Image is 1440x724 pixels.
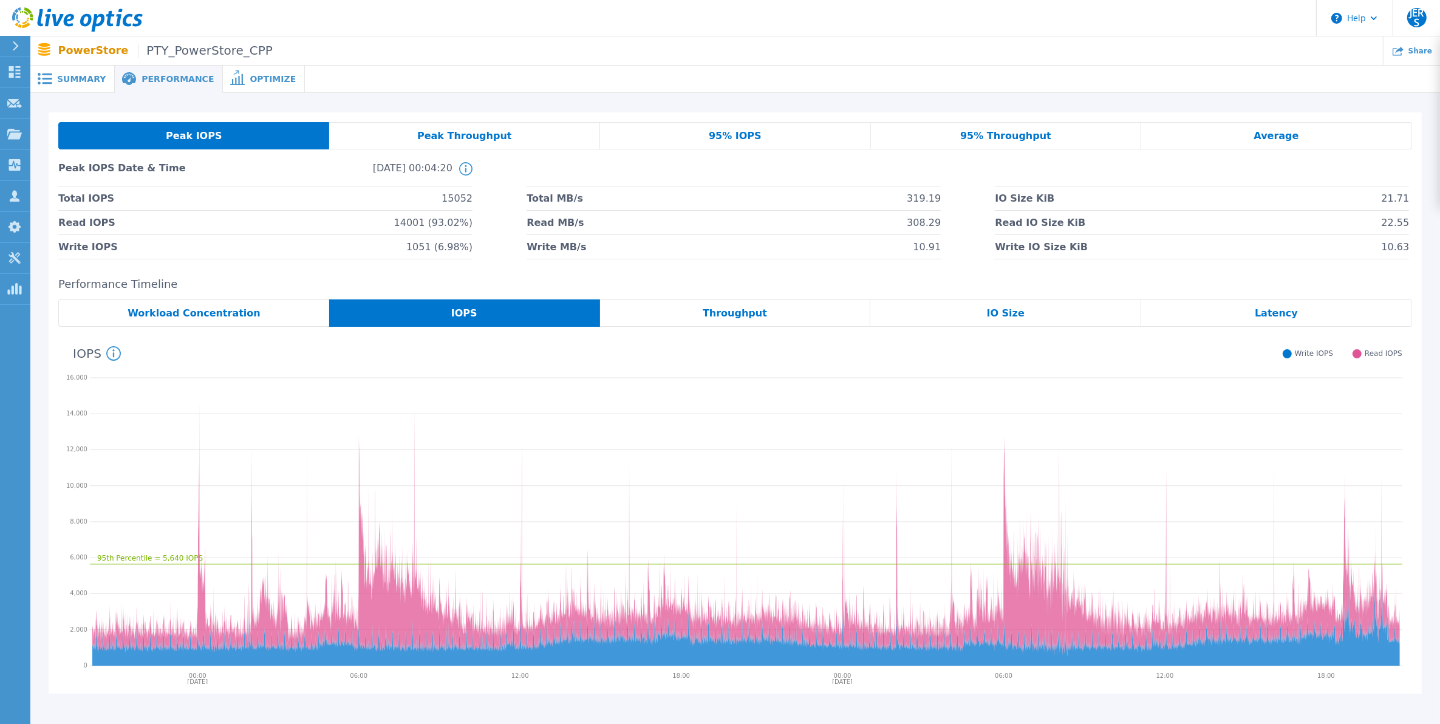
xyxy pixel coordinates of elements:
[250,75,296,83] span: Optimize
[512,672,530,679] text: 12:00
[417,131,512,141] span: Peak Throughput
[833,678,854,685] text: [DATE]
[987,309,1025,318] span: IO Size
[58,235,118,259] span: Write IOPS
[527,235,586,259] span: Write MB/s
[907,211,941,234] span: 308.29
[527,186,583,210] span: Total MB/s
[66,482,87,489] text: 10,000
[1382,235,1410,259] span: 10.63
[70,518,87,525] text: 8,000
[406,235,473,259] span: 1051 (6.98%)
[1254,131,1299,141] span: Average
[835,672,853,679] text: 00:00
[189,672,206,679] text: 00:00
[166,131,222,141] span: Peak IOPS
[907,186,941,210] span: 319.19
[188,678,208,685] text: [DATE]
[350,672,368,679] text: 06:00
[1319,672,1337,679] text: 18:00
[1382,186,1410,210] span: 21.71
[58,186,114,210] span: Total IOPS
[57,75,106,83] span: Summary
[66,411,87,417] text: 14,000
[394,211,473,234] span: 14001 (93.02%)
[66,374,87,381] text: 16,000
[995,186,1054,210] span: IO Size KiB
[1295,349,1333,358] span: Write IOPS
[709,131,762,141] span: 95% IOPS
[1382,211,1410,234] span: 22.55
[913,235,941,259] span: 10.91
[128,309,261,318] span: Workload Concentration
[58,211,115,234] span: Read IOPS
[1255,309,1298,318] span: Latency
[73,346,121,361] h4: IOPS
[138,44,273,58] span: PTY_PowerStore_CPP
[1408,47,1432,55] span: Share
[142,75,214,83] span: Performance
[995,235,1088,259] span: Write IO Size KiB
[960,131,1051,141] span: 95% Throughput
[84,662,87,669] text: 0
[995,211,1085,234] span: Read IO Size KiB
[451,309,477,318] span: IOPS
[255,162,452,186] span: [DATE] 00:04:20
[1158,672,1176,679] text: 12:00
[997,672,1014,679] text: 06:00
[1407,8,1427,27] span: JERS
[66,446,87,453] text: 12,000
[674,672,691,679] text: 18:00
[442,186,473,210] span: 15052
[97,554,203,562] text: 95th Percentile = 5,640 IOPS
[70,555,87,561] text: 6,000
[58,162,255,186] span: Peak IOPS Date & Time
[58,278,1412,291] h2: Performance Timeline
[1365,349,1402,358] span: Read IOPS
[58,44,273,58] p: PowerStore
[703,309,767,318] span: Throughput
[70,626,87,633] text: 2,000
[70,590,87,597] text: 4,000
[527,211,584,234] span: Read MB/s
